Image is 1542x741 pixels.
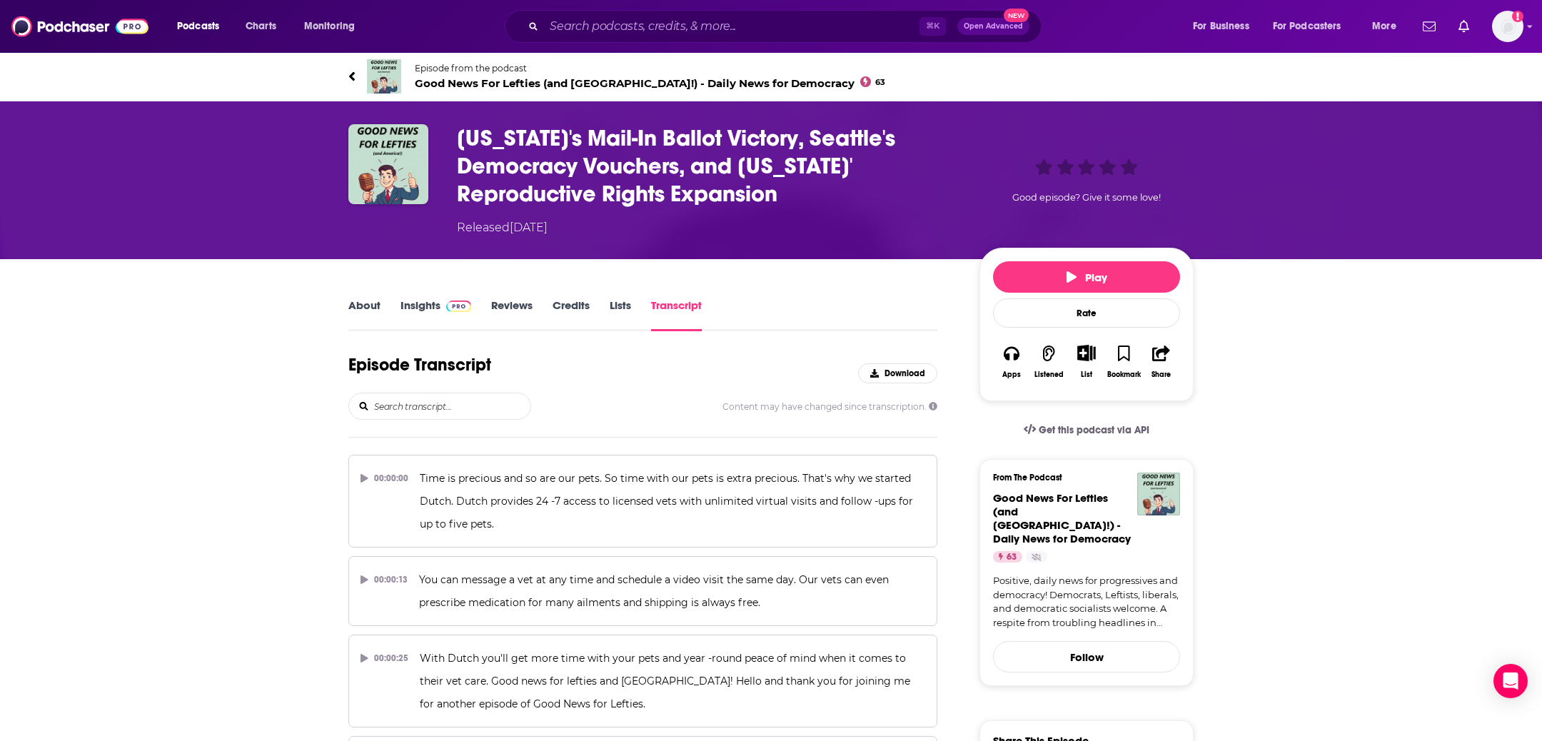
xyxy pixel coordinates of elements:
[1493,664,1528,698] div: Open Intercom Messenger
[491,298,533,331] a: Reviews
[858,363,937,383] button: Download
[1143,336,1180,388] button: Share
[177,16,219,36] span: Podcasts
[1039,424,1149,436] span: Get this podcast via API
[246,16,276,36] span: Charts
[1183,15,1267,38] button: open menu
[361,647,408,670] div: 00:00:25
[367,59,401,94] img: Good News For Lefties (and America!) - Daily News for Democracy
[993,298,1180,328] div: Rate
[457,219,548,236] div: Released [DATE]
[993,641,1180,672] button: Follow
[1512,11,1523,22] svg: Add a profile image
[875,79,885,86] span: 63
[446,301,471,312] img: Podchaser Pro
[544,15,919,38] input: Search podcasts, credits, & more...
[1193,16,1249,36] span: For Business
[348,556,937,626] button: 00:00:13You can message a vet at any time and schedule a video visit the same day. Our vets can e...
[348,635,937,727] button: 00:00:25With Dutch you'll get more time with your pets and year -round peace of mind when it come...
[348,298,381,331] a: About
[993,261,1180,293] button: Play
[993,491,1131,545] a: Good News For Lefties (and America!) - Daily News for Democracy
[1067,271,1107,284] span: Play
[348,124,428,204] img: Mississippi's Mail-In Ballot Victory, Seattle's Democracy Vouchers, and Illinois' Reproductive Ri...
[304,16,355,36] span: Monitoring
[885,368,925,378] span: Download
[11,13,148,40] img: Podchaser - Follow, Share and Rate Podcasts
[1137,473,1180,515] img: Good News For Lefties (and America!) - Daily News for Democracy
[415,63,885,74] span: Episode from the podcast
[1362,15,1414,38] button: open menu
[1273,16,1341,36] span: For Podcasters
[420,472,916,530] span: Time is precious and so are our pets. So time with our pets is extra precious. That's why we star...
[1012,192,1161,203] span: Good episode? Give it some love!
[1081,370,1092,379] div: List
[722,401,937,412] span: Content may have changed since transcription.
[993,491,1131,545] span: Good News For Lefties (and [GEOGRAPHIC_DATA]!) - Daily News for Democracy
[1007,550,1017,565] span: 63
[1492,11,1523,42] span: Logged in as FIREPodchaser25
[1492,11,1523,42] img: User Profile
[1002,370,1021,379] div: Apps
[1417,14,1441,39] a: Show notifications dropdown
[651,298,702,331] a: Transcript
[957,18,1029,35] button: Open AdvancedNew
[1068,336,1105,388] div: Show More ButtonList
[361,467,408,490] div: 00:00:00
[373,393,530,419] input: Search transcript...
[1492,11,1523,42] button: Show profile menu
[1030,336,1067,388] button: Listened
[964,23,1023,30] span: Open Advanced
[1107,370,1141,379] div: Bookmark
[993,551,1022,563] a: 63
[1152,370,1171,379] div: Share
[993,574,1180,630] a: Positive, daily news for progressives and democracy! Democrats, Leftists, liberals, and democrati...
[993,336,1030,388] button: Apps
[236,15,285,38] a: Charts
[400,298,471,331] a: InsightsPodchaser Pro
[415,76,885,90] span: Good News For Lefties (and [GEOGRAPHIC_DATA]!) - Daily News for Democracy
[553,298,590,331] a: Credits
[1072,345,1101,361] button: Show More Button
[348,59,1194,94] a: Good News For Lefties (and America!) - Daily News for DemocracyEpisode from the podcastGood News ...
[1453,14,1475,39] a: Show notifications dropdown
[1372,16,1396,36] span: More
[167,15,238,38] button: open menu
[294,15,373,38] button: open menu
[348,455,937,548] button: 00:00:00Time is precious and so are our pets. So time with our pets is extra precious. That's why...
[518,10,1055,43] div: Search podcasts, credits, & more...
[993,473,1169,483] h3: From The Podcast
[1264,15,1362,38] button: open menu
[419,573,892,609] span: You can message a vet at any time and schedule a video visit the same day. Our vets can even pres...
[1105,336,1142,388] button: Bookmark
[361,568,408,591] div: 00:00:13
[1004,9,1029,22] span: New
[348,354,491,375] h1: Episode Transcript
[919,17,946,36] span: ⌘ K
[420,652,913,710] span: With Dutch you'll get more time with your pets and year -round peace of mind when it comes to the...
[457,124,957,208] h3: Mississippi's Mail-In Ballot Victory, Seattle's Democracy Vouchers, and Illinois' Reproductive Ri...
[1012,413,1161,448] a: Get this podcast via API
[1034,370,1064,379] div: Listened
[610,298,631,331] a: Lists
